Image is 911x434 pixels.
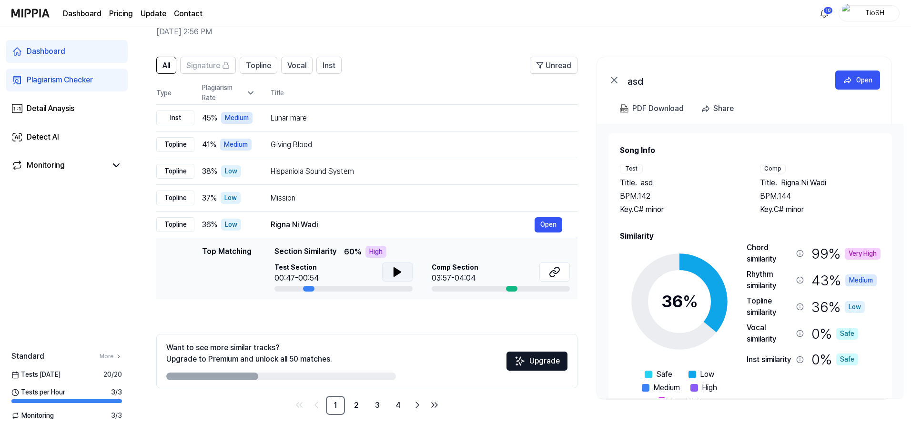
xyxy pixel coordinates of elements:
div: Giving Blood [271,139,562,151]
div: Safe [836,328,858,340]
div: Plagiarism Checker [27,74,93,86]
div: 36 [661,289,698,314]
button: Open [835,71,880,90]
span: 60 % [344,246,362,258]
a: Dashboard [63,8,101,20]
div: BPM. 144 [760,191,881,202]
button: Unread [530,57,577,74]
div: Safe [836,353,858,365]
nav: pagination [156,396,577,415]
div: Topline [156,217,194,232]
div: Low [845,301,865,313]
button: Vocal [281,57,313,74]
div: Monitoring [27,160,65,171]
button: profileTioSH [839,5,900,21]
span: High [702,382,717,394]
div: Medium [220,139,252,151]
span: Very High [669,395,701,407]
span: Section Similarity [274,246,336,258]
span: Tests per Hour [11,387,65,397]
span: 37 % [202,192,217,204]
div: Top Matching [202,246,252,292]
div: Lunar mare [271,112,562,124]
a: More [100,352,122,361]
a: Go to previous page [309,397,324,413]
div: asd [628,74,818,86]
span: Low [700,369,714,380]
h2: Similarity [620,231,881,242]
div: Open [856,75,872,85]
div: Medium [845,274,877,286]
a: 4 [389,396,408,415]
div: Test [620,164,643,173]
a: Go to next page [410,397,425,413]
span: Vocal [287,60,306,71]
img: Sparkles [514,355,526,367]
div: 0 % [811,322,858,345]
span: Safe [656,369,672,380]
div: 03:57-04:04 [432,273,478,284]
button: All [156,57,176,74]
span: asd [641,177,653,189]
span: Inst [323,60,335,71]
a: Detect AI [6,126,128,149]
span: Medium [653,382,680,394]
div: Rigna Ni Wadi [271,219,535,231]
div: Low [221,165,241,177]
span: Title . [620,177,637,189]
a: Contact [174,8,202,20]
a: SparklesUpgrade [506,360,567,369]
span: Standard [11,351,44,362]
div: Topline similarity [747,295,792,318]
div: Mission [271,192,562,204]
div: Dashboard [27,46,65,57]
a: Song InfoTestTitle.asdBPM.142Key.C# minorCompTitle.Rigna Ni WadiBPM.144Key.C# minorSimilarity36%S... [597,124,903,398]
span: Comp Section [432,262,478,273]
div: Low [221,192,241,204]
button: Upgrade [506,352,567,371]
img: PDF Download [620,104,628,113]
a: 2 [347,396,366,415]
a: Update [141,8,166,20]
button: Signature [180,57,236,74]
div: 00:47-00:54 [274,273,319,284]
th: Title [271,81,577,104]
span: 41 % [202,139,216,151]
img: profile [842,4,853,23]
h2: Song Info [620,145,881,156]
button: Open [535,217,562,232]
div: Share [713,102,734,115]
div: 43 % [811,269,877,292]
span: All [162,60,170,71]
span: Signature [186,60,220,71]
a: 1 [326,396,345,415]
div: Topline [156,137,194,152]
span: 45 % [202,112,217,124]
div: Rhythm similarity [747,269,792,292]
span: 20 / 20 [103,370,122,380]
span: 38 % [202,166,217,177]
div: Hispaniola Sound System [271,166,562,177]
h2: [DATE] 2:56 PM [156,26,840,38]
div: Very High [845,248,881,260]
div: 36 % [811,295,865,318]
span: Unread [546,60,571,71]
a: Monitoring [11,160,107,171]
div: Key. C# minor [620,204,741,215]
div: Inst [156,111,194,125]
button: 알림10 [817,6,832,21]
button: Inst [316,57,342,74]
div: Topline [156,191,194,205]
a: Dashboard [6,40,128,63]
span: 3 / 3 [111,387,122,397]
div: 99 % [811,242,881,265]
div: Vocal similarity [747,322,792,345]
div: 0 % [811,349,858,370]
div: High [365,246,386,258]
span: Monitoring [11,411,54,421]
button: PDF Download [618,99,686,118]
div: Inst similarity [747,354,792,365]
span: Rigna Ni Wadi [781,177,826,189]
